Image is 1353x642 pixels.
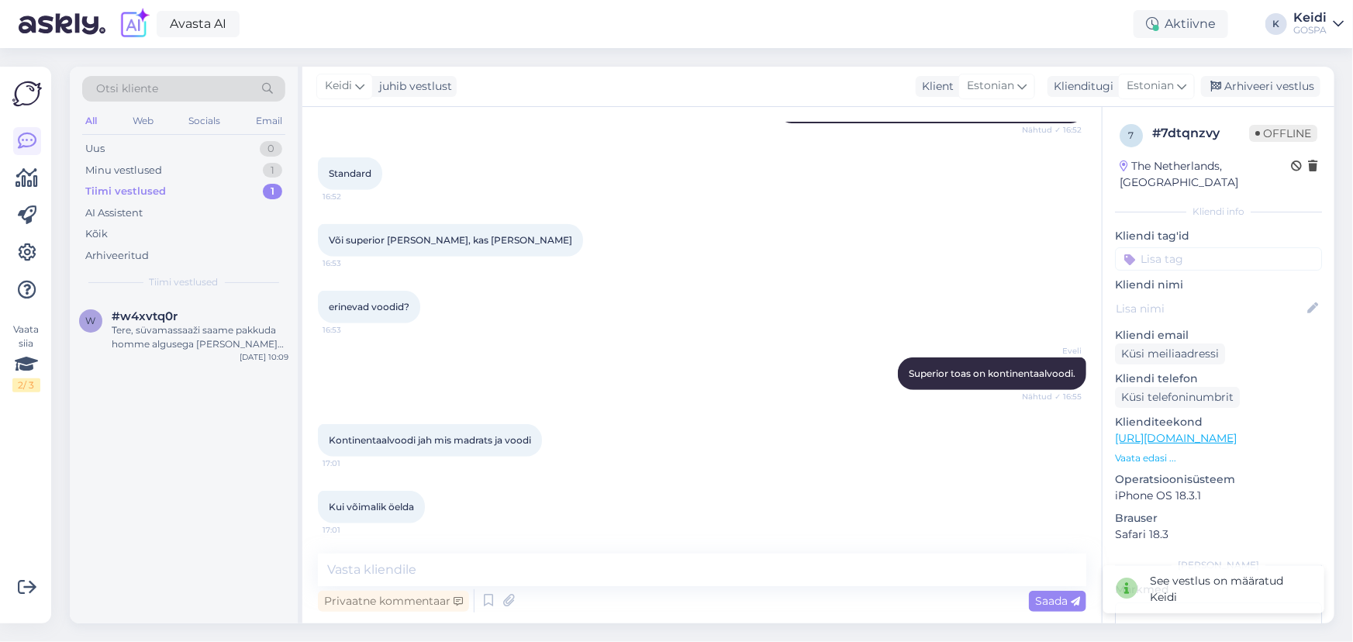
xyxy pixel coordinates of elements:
[1048,78,1113,95] div: Klienditugi
[12,79,42,109] img: Askly Logo
[318,591,469,612] div: Privaatne kommentaar
[1293,24,1327,36] div: GOSPA
[96,81,158,97] span: Otsi kliente
[263,163,282,178] div: 1
[1115,526,1322,543] p: Safari 18.3
[85,141,105,157] div: Uus
[1115,247,1322,271] input: Lisa tag
[1201,76,1320,97] div: Arhiveeri vestlus
[329,501,414,513] span: Kui võimalik öelda
[1120,158,1291,191] div: The Netherlands, [GEOGRAPHIC_DATA]
[1115,510,1322,526] p: Brauser
[967,78,1014,95] span: Estonian
[1115,387,1240,408] div: Küsi telefoninumbrit
[323,191,381,202] span: 16:52
[1129,129,1134,141] span: 7
[150,275,219,289] span: Tiimi vestlused
[329,301,409,312] span: erinevad voodid?
[373,78,452,95] div: juhib vestlust
[85,163,162,178] div: Minu vestlused
[1127,78,1174,95] span: Estonian
[85,248,149,264] div: Arhiveeritud
[260,141,282,157] div: 0
[82,111,100,131] div: All
[323,257,381,269] span: 16:53
[329,167,371,179] span: Standard
[1115,371,1322,387] p: Kliendi telefon
[1115,414,1322,430] p: Klienditeekond
[1293,12,1344,36] a: KeidiGOSPA
[1134,10,1228,38] div: Aktiivne
[1265,13,1287,35] div: K
[1293,12,1327,24] div: Keidi
[1115,451,1322,465] p: Vaata edasi ...
[12,378,40,392] div: 2 / 3
[1115,471,1322,488] p: Operatsioonisüsteem
[1023,345,1082,357] span: Eveli
[916,78,954,95] div: Klient
[329,434,531,446] span: Kontinentaalvoodi jah mis madrats ja voodi
[1115,327,1322,343] p: Kliendi email
[1150,573,1312,606] div: See vestlus on määratud Keidi
[325,78,352,95] span: Keidi
[118,8,150,40] img: explore-ai
[1115,228,1322,244] p: Kliendi tag'id
[112,309,178,323] span: #w4xvtq0r
[86,315,96,326] span: w
[1249,125,1317,142] span: Offline
[1115,343,1225,364] div: Küsi meiliaadressi
[240,351,288,363] div: [DATE] 10:09
[1115,488,1322,504] p: iPhone OS 18.3.1
[1022,124,1082,136] span: Nähtud ✓ 16:52
[1022,391,1082,402] span: Nähtud ✓ 16:55
[129,111,157,131] div: Web
[1115,205,1322,219] div: Kliendi info
[12,323,40,392] div: Vaata siia
[157,11,240,37] a: Avasta AI
[85,226,108,242] div: Kõik
[323,324,381,336] span: 16:53
[253,111,285,131] div: Email
[85,184,166,199] div: Tiimi vestlused
[85,205,143,221] div: AI Assistent
[323,524,381,536] span: 17:01
[909,368,1075,379] span: Superior toas on kontinentaalvoodi.
[329,234,572,246] span: Või superior [PERSON_NAME], kas [PERSON_NAME]
[323,457,381,469] span: 17:01
[1115,277,1322,293] p: Kliendi nimi
[185,111,223,131] div: Socials
[1115,431,1237,445] a: [URL][DOMAIN_NAME]
[1116,300,1304,317] input: Lisa nimi
[1035,594,1080,608] span: Saada
[263,184,282,199] div: 1
[112,323,288,351] div: Tere, süvamassaaži saame pakkuda homme algusega [PERSON_NAME] 14:30, 16:00, 16:30, 17:00 või 18:3...
[1152,124,1249,143] div: # 7dtqnzvy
